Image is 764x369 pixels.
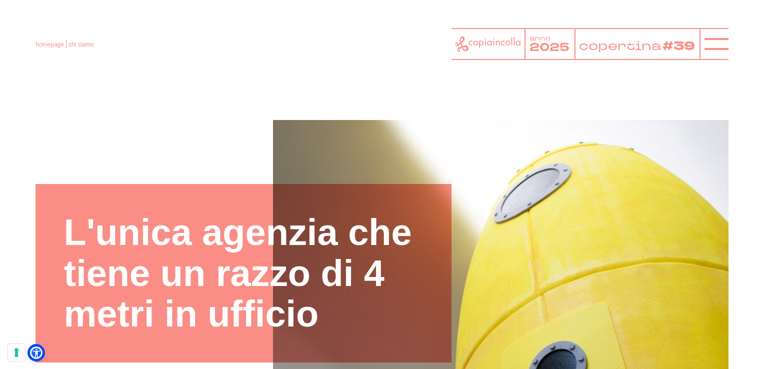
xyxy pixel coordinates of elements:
tspan: anno [529,34,550,42]
span: chi siamo [68,41,94,48]
tspan: copertina [579,38,661,54]
h1: L'unica agenzia che tiene un razzo di 4 metri in ufficio [64,212,423,334]
a: Open Accessibility Menu [30,346,42,359]
tspan: 2025 [529,39,569,55]
button: Le tue preferenze relative al consenso per le tecnologie di tracciamento [8,344,25,361]
a: homepage [35,41,64,48]
tspan: #39 [662,38,694,55]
